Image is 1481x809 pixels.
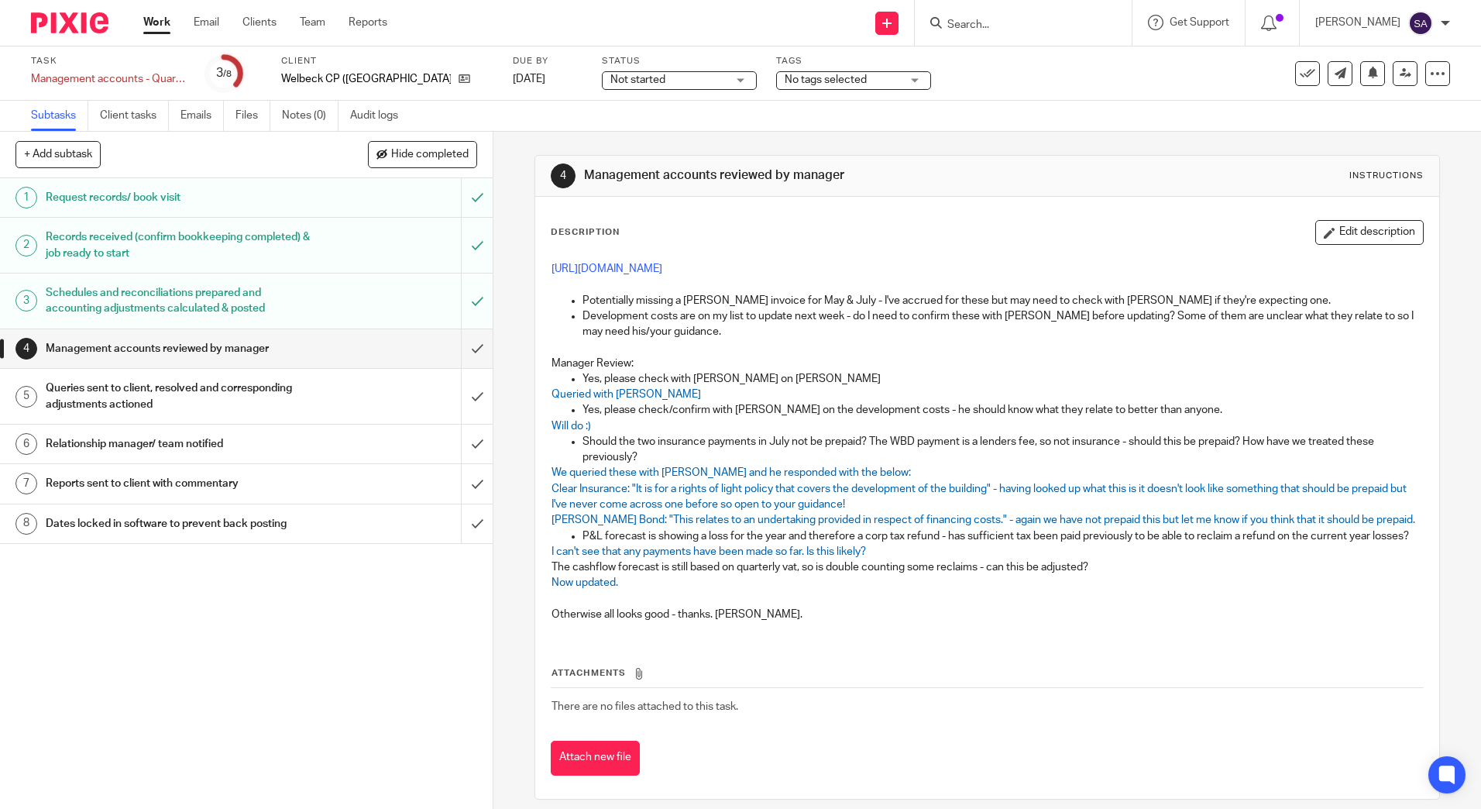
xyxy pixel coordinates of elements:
a: Audit logs [350,101,410,131]
span: Will do :) [552,421,591,432]
h1: Dates locked in software to prevent back posting [46,512,312,535]
p: Welbeck CP ([GEOGRAPHIC_DATA]) Ltd [281,71,451,87]
a: Work [143,15,170,30]
label: Status [602,55,757,67]
span: Attachments [552,669,626,677]
input: Search [946,19,1085,33]
p: Should the two insurance payments in July not be prepaid? The WBD payment is a lenders fee, so no... [582,434,1422,466]
a: Client tasks [100,101,169,131]
a: Subtasks [31,101,88,131]
button: + Add subtask [15,141,101,167]
small: /8 [223,70,232,78]
button: Attach new file [551,741,640,776]
a: Team [300,15,325,30]
h1: Records received (confirm bookkeeping completed) & job ready to start [46,225,312,265]
div: 8 [15,513,37,535]
div: Instructions [1349,170,1424,182]
span: [DATE] [513,74,545,84]
span: I can't see that any payments have been made so far. Is this likely? [552,546,866,557]
label: Task [31,55,186,67]
p: Manager Review: [552,356,1422,371]
span: Hide completed [391,149,469,161]
label: Tags [776,55,931,67]
h1: Request records/ book visit [46,186,312,209]
div: 2 [15,235,37,256]
span: Queried with [PERSON_NAME] [552,389,701,400]
a: Reports [349,15,387,30]
h1: Management accounts reviewed by manager [46,337,312,360]
img: Pixie [31,12,108,33]
div: Management accounts - Quarterly [31,71,186,87]
div: 4 [551,164,576,188]
div: 3 [15,290,37,312]
p: Yes, please check with [PERSON_NAME] on [PERSON_NAME] [582,371,1422,387]
div: 7 [15,473,37,494]
button: Hide completed [368,141,477,167]
a: Email [194,15,219,30]
p: P&L forecast is showing a loss for the year and therefore a corp tax refund - has sufficient tax ... [582,528,1422,544]
label: Due by [513,55,582,67]
h1: Management accounts reviewed by manager [584,167,1020,184]
p: Potentially missing a [PERSON_NAME] invoice for May & July - I've accrued for these but may need ... [582,293,1422,308]
button: Edit description [1315,220,1424,245]
p: Description [551,226,620,239]
p: The cashflow forecast is still based on quarterly vat, so is double counting some reclaims - can ... [552,559,1422,575]
span: Get Support [1170,17,1229,28]
h1: Schedules and reconciliations prepared and accounting adjustments calculated & posted [46,281,312,321]
h1: Relationship manager/ team notified [46,432,312,456]
img: svg%3E [1408,11,1433,36]
span: Not started [610,74,665,85]
div: 3 [216,64,232,82]
span: Now updated. [552,577,618,588]
div: 1 [15,187,37,208]
h1: Reports sent to client with commentary [46,472,312,495]
a: Files [235,101,270,131]
span: Clear Insurance: "It is for a rights of light policy that covers the development of the building"... [552,484,1409,510]
a: [URL][DOMAIN_NAME] [552,263,662,274]
p: Yes, please check/confirm with [PERSON_NAME] on the development costs - he should know what they ... [582,402,1422,418]
label: Client [281,55,493,67]
p: Otherwise all looks good - thanks. [PERSON_NAME]. [552,607,1422,622]
div: 4 [15,338,37,360]
p: [PERSON_NAME] [1315,15,1400,30]
div: 5 [15,386,37,408]
a: Notes (0) [282,101,338,131]
a: Clients [242,15,277,30]
p: Development costs are on my list to update next week - do I need to confirm these with [PERSON_NA... [582,308,1422,356]
h1: Queries sent to client, resolved and corresponding adjustments actioned [46,377,312,416]
span: There are no files attached to this task. [552,701,738,712]
span: [PERSON_NAME] Bond: "This relates to an undertaking provided in respect of financing costs." - ag... [552,515,1415,525]
span: We queried these with [PERSON_NAME] and he responded with the below: [552,467,911,478]
span: No tags selected [785,74,867,85]
div: 6 [15,433,37,455]
a: Emails [180,101,224,131]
